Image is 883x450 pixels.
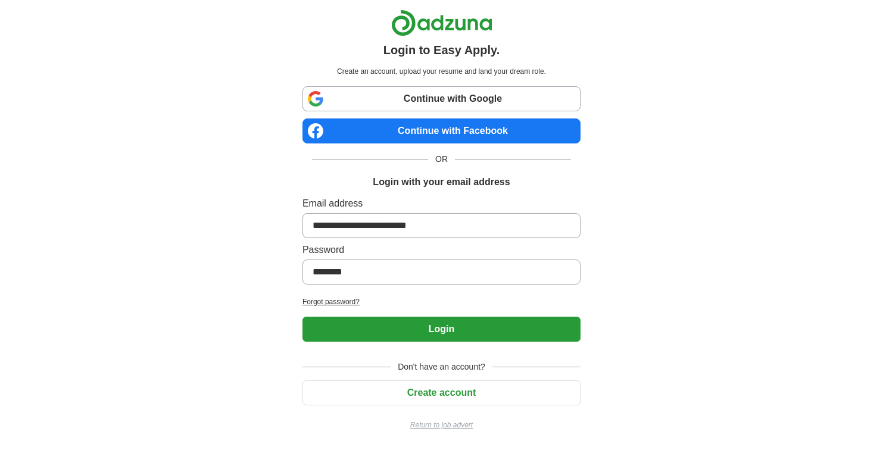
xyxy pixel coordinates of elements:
a: Continue with Facebook [302,118,581,143]
img: Adzuna logo [391,10,492,36]
a: Continue with Google [302,86,581,111]
a: Create account [302,387,581,398]
button: Login [302,317,581,342]
a: Return to job advert [302,420,581,430]
span: Don't have an account? [391,361,492,373]
button: Create account [302,380,581,405]
label: Password [302,243,581,257]
a: Forgot password? [302,296,581,307]
label: Email address [302,196,581,211]
span: OR [428,153,455,165]
h1: Login with your email address [373,175,510,189]
p: Create an account, upload your resume and land your dream role. [305,66,578,77]
h1: Login to Easy Apply. [383,41,500,59]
